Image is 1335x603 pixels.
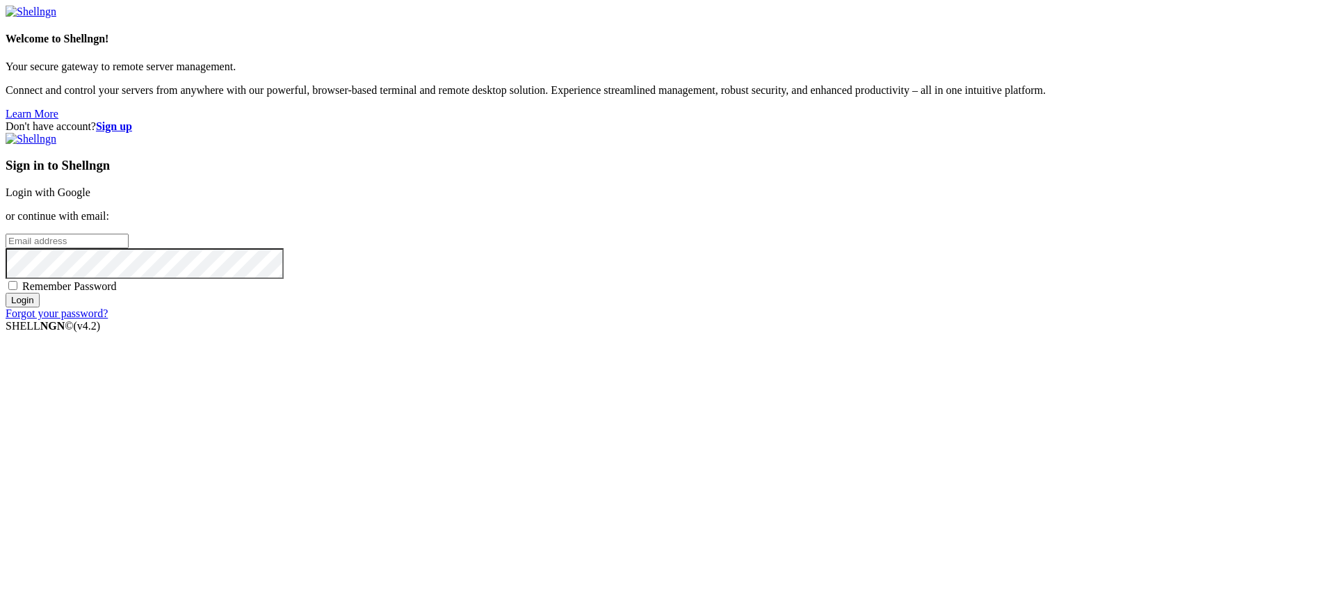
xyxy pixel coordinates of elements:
[22,280,117,292] span: Remember Password
[6,6,56,18] img: Shellngn
[6,33,1329,45] h4: Welcome to Shellngn!
[6,61,1329,73] p: Your secure gateway to remote server management.
[74,320,101,332] span: 4.2.0
[6,307,108,319] a: Forgot your password?
[8,281,17,290] input: Remember Password
[6,320,100,332] span: SHELL ©
[6,158,1329,173] h3: Sign in to Shellngn
[6,108,58,120] a: Learn More
[6,120,1329,133] div: Don't have account?
[96,120,132,132] a: Sign up
[6,84,1329,97] p: Connect and control your servers from anywhere with our powerful, browser-based terminal and remo...
[6,210,1329,223] p: or continue with email:
[6,133,56,145] img: Shellngn
[6,293,40,307] input: Login
[6,186,90,198] a: Login with Google
[6,234,129,248] input: Email address
[40,320,65,332] b: NGN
